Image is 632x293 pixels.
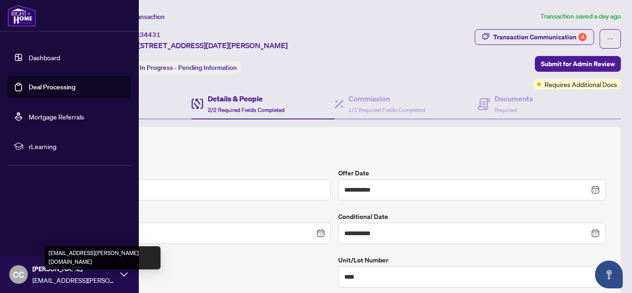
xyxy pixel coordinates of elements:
a: Dashboard [29,53,60,62]
button: Open asap [595,261,623,288]
span: ellipsis [607,36,613,42]
h4: Details & People [208,93,285,104]
span: 1/1 Required Fields Completed [348,106,425,113]
h4: Documents [495,93,533,104]
label: Conditional Date [338,212,606,222]
label: Offer Date [338,168,606,178]
article: Transaction saved a day ago [540,11,621,22]
span: 2/2 Required Fields Completed [208,106,285,113]
button: Submit for Admin Review [535,56,621,72]
img: logo [7,5,36,27]
label: Exclusive [63,255,331,265]
span: [DATE][STREET_ADDRESS][DATE][PERSON_NAME] [115,40,288,51]
span: rLearning [29,141,125,151]
span: Requires Additional Docs [545,79,617,89]
span: CC [13,268,24,281]
span: View Transaction [115,12,165,21]
label: Unit/Lot Number [338,255,606,265]
h4: Commission [348,93,425,104]
span: [EMAIL_ADDRESS][PERSON_NAME][DOMAIN_NAME] [32,275,116,285]
label: Firm Date [63,212,331,222]
button: Transaction Communication4 [475,29,594,45]
span: Required [495,106,517,113]
a: Deal Processing [29,83,75,91]
span: Submit for Admin Review [541,56,615,71]
span: In Progress - Pending Information [140,63,237,72]
div: Status: [115,61,241,74]
h2: Trade Details [63,142,606,157]
div: [EMAIL_ADDRESS][PERSON_NAME][DOMAIN_NAME] [45,246,161,269]
div: 4 [578,33,587,41]
span: [PERSON_NAME] [32,264,116,274]
a: Mortgage Referrals [29,112,84,121]
span: 34431 [140,31,161,39]
div: Transaction Communication [493,30,587,44]
label: Leased Price [63,168,331,178]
